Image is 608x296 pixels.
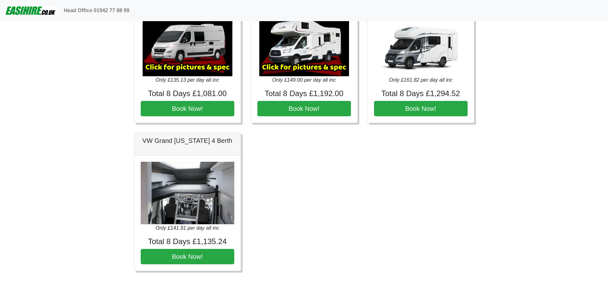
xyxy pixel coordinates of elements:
[259,19,349,76] img: Ford Zefiro 675 - 6 Berth (Shower+Toilet)
[374,101,468,116] button: Book Now!
[64,8,129,13] b: Head Office 01942 77 88 99
[141,101,234,116] button: Book Now!
[141,237,234,246] h4: Total 8 Days £1,135.24
[5,4,56,17] img: easihire_logo_small.png
[143,19,232,76] img: Auto-Trail Expedition 67 - 4 Berth (Shower+Toilet)
[61,4,132,17] a: Head Office 01942 77 88 99
[141,249,234,264] button: Book Now!
[272,77,336,83] i: Only £149.00 per day all inc
[155,225,219,231] i: Only £141.91 per day all inc
[141,137,234,144] h5: VW Grand [US_STATE] 4 Berth
[389,77,452,83] i: Only £161.82 per day all inc
[374,89,468,98] h4: Total 8 Days £1,294.52
[141,162,234,224] img: VW Grand California 4 Berth
[376,19,466,76] img: Auto-trail Imala 615 - 4 Berth
[155,77,219,83] i: Only £135.13 per day all inc
[141,89,234,98] h4: Total 8 Days £1,081.00
[257,101,351,116] button: Book Now!
[257,89,351,98] h4: Total 8 Days £1,192.00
